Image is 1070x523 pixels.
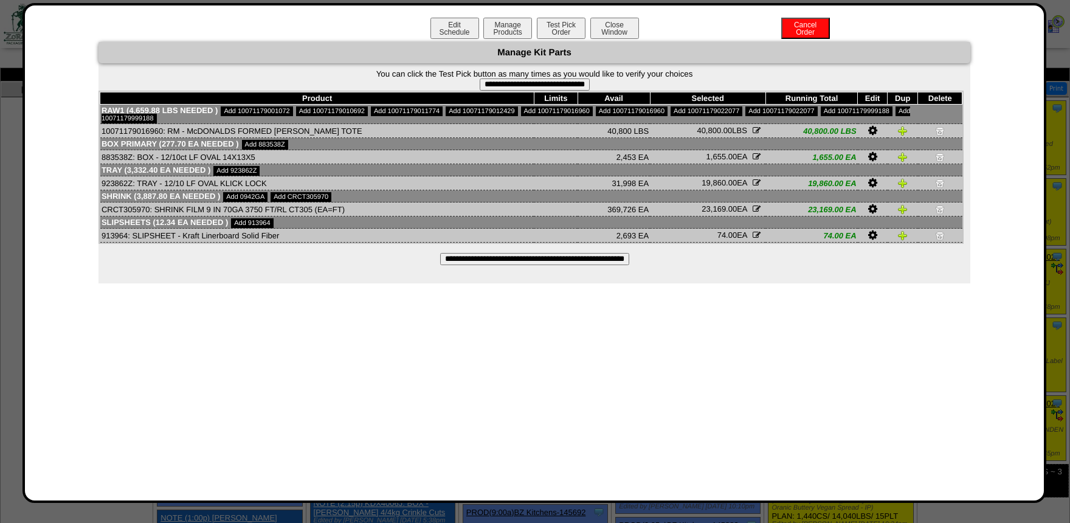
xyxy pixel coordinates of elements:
button: EditSchedule [430,18,479,39]
td: Shrink (3,887.80 EA needed ) [100,190,962,203]
a: Add 10071179999188 [821,106,892,116]
img: Delete Item [935,230,945,240]
a: Add 10071179999188 [102,106,911,123]
button: Test PickOrder [537,18,585,39]
span: 40,800.00 [697,126,732,135]
a: Add 10071179010692 [296,106,368,116]
div: Manage Kit Parts [98,42,970,63]
img: Duplicate Item [898,152,908,162]
td: 2,453 EA [578,150,650,164]
th: Selected [650,92,765,105]
th: Running Total [765,92,857,105]
img: Duplicate Item [898,230,908,240]
a: Add 10071179022077 [671,106,742,116]
td: 923862Z: TRAY - 12/10 LF OVAL KLICK LOCK [100,176,534,190]
td: Tray (3,332.40 EA needed ) [100,164,962,176]
td: 40,800 LBS [578,124,650,138]
th: Avail [578,92,650,105]
th: Dup [888,92,918,105]
td: 31,998 EA [578,176,650,190]
img: Duplicate Item [898,178,908,188]
span: EA [717,230,747,240]
td: 19,860.00 EA [765,176,857,190]
a: Add CRCT305970 [271,192,331,202]
td: 74.00 EA [765,229,857,243]
a: Add 913964 [231,218,273,228]
td: Box Primary (277.70 EA needed ) [100,138,962,150]
button: CloseWindow [590,18,639,39]
a: Add 883538Z [242,140,288,150]
img: Delete Item [935,178,945,188]
a: Add 0942GA [223,192,267,202]
td: Raw1 (4,659.88 LBS needed ) [100,105,962,124]
a: Add 10071179012429 [446,106,517,116]
th: Product [100,92,534,105]
form: You can click the Test Pick button as many times as you would like to verify your choices [98,69,970,91]
button: ManageProducts [483,18,532,39]
th: Delete [918,92,962,105]
td: 913964: SLIPSHEET - Kraft Linerboard Solid Fiber [100,229,534,243]
img: Delete Item [935,204,945,214]
th: Edit [858,92,888,105]
a: Add 10071179011774 [371,106,443,116]
th: Limits [534,92,578,105]
a: CloseWindow [589,27,640,36]
td: 369,726 EA [578,203,650,216]
button: CancelOrder [781,18,830,39]
a: Add 10071179001072 [221,106,292,116]
a: Add 10071179016960 [596,106,668,116]
span: 19,860.00 [702,178,737,187]
img: Delete Item [935,152,945,162]
td: CRCT305970: SHRINK FILM 9 IN 70GA 3750 FT/RL CT305 (EA=FT) [100,203,534,216]
span: 1,655.00 [706,152,737,161]
td: 40,800.00 LBS [765,124,857,138]
td: 10071179016960: RM - McDONALDS FORMED [PERSON_NAME] TOTE [100,124,534,138]
td: 2,693 EA [578,229,650,243]
span: EA [702,178,747,187]
td: 1,655.00 EA [765,150,857,164]
img: Duplicate Item [898,204,908,214]
span: LBS [697,126,747,135]
a: Add 10071179016960 [521,106,593,116]
span: 74.00 [717,230,737,240]
a: Add 10071179022077 [745,106,817,116]
span: EA [702,204,747,213]
td: 883538Z: BOX - 12/10ct LF OVAL 14X13X5 [100,150,534,164]
span: 23,169.00 [702,204,737,213]
img: Duplicate Item [898,126,908,136]
span: EA [706,152,747,161]
td: 23,169.00 EA [765,203,857,216]
a: Add 923862Z [213,166,260,176]
img: Delete Item [935,126,945,136]
td: Slipsheets (12.34 EA needed ) [100,216,962,229]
